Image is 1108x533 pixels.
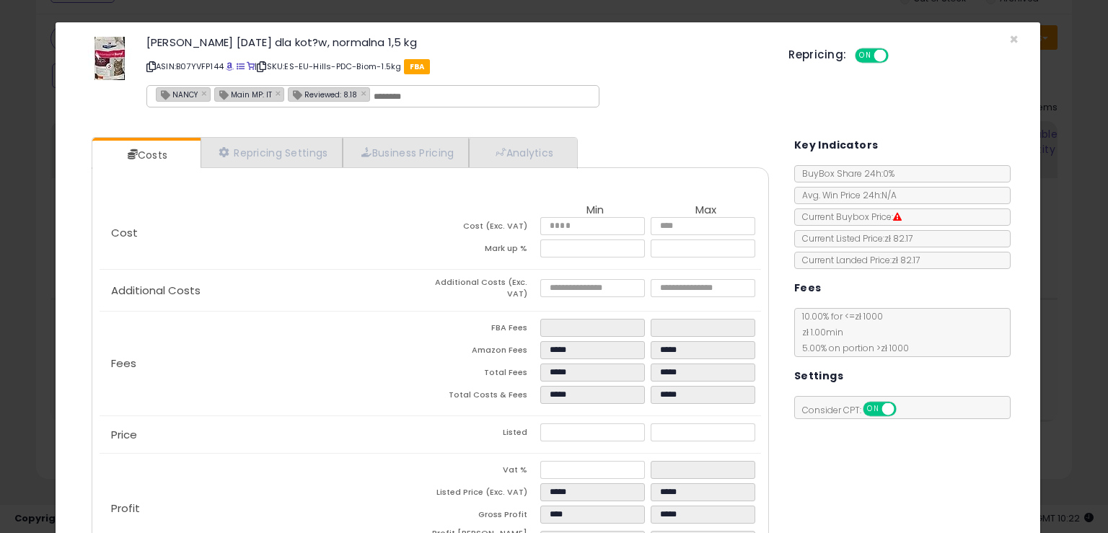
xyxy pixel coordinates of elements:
span: zł 1.00 min [795,326,843,338]
a: Repricing Settings [201,138,343,167]
span: BuyBox Share 24h: 0% [795,167,894,180]
a: Your listing only [247,61,255,72]
th: Min [540,204,651,217]
span: Main MP: IT [215,88,272,100]
h3: [PERSON_NAME] [DATE] dla kot?w, normalna 1,5 kg [146,37,767,48]
a: All offer listings [237,61,245,72]
a: Analytics [469,138,576,167]
a: Costs [92,141,199,169]
span: Current Landed Price: zł 82.17 [795,254,920,266]
td: Total Fees [430,364,540,386]
span: FBA [404,59,431,74]
h5: Key Indicators [794,136,879,154]
a: × [201,87,210,100]
td: Gross Profit [430,506,540,528]
span: NANCY [157,88,198,100]
a: BuyBox page [226,61,234,72]
span: Avg. Win Price 24h: N/A [795,189,897,201]
td: Total Costs & Fees [430,386,540,408]
h5: Settings [794,367,843,385]
i: Suppressed Buy Box [893,213,902,221]
span: ON [857,50,875,62]
img: 51wUB9VgQLL._SL60_.jpg [88,37,131,80]
span: OFF [887,50,910,62]
span: Current Listed Price: zł 82.17 [795,232,913,245]
a: Business Pricing [343,138,469,167]
p: ASIN: B07YVFP144 | SKU: ES-EU-Hills-PDC-Biom-1.5kg [146,55,767,78]
th: Max [651,204,761,217]
span: 10.00 % for <= zł 1000 [795,310,909,354]
p: Additional Costs [100,285,430,296]
p: Cost [100,227,430,239]
p: Price [100,429,430,441]
span: OFF [894,403,917,415]
p: Profit [100,503,430,514]
span: Consider CPT: [795,404,915,416]
td: FBA Fees [430,319,540,341]
td: Listed [430,423,540,446]
span: 5.00 % on portion > zł 1000 [795,342,909,354]
td: Mark up % [430,239,540,262]
td: Additional Costs (Exc. VAT) [430,277,540,304]
p: Fees [100,358,430,369]
a: × [361,87,369,100]
td: Listed Price (Exc. VAT) [430,483,540,506]
td: Vat % [430,461,540,483]
h5: Fees [794,279,822,297]
span: ON [864,403,882,415]
span: × [1009,29,1019,50]
span: Reviewed: 8.18 [289,88,357,100]
h5: Repricing: [788,49,846,61]
a: × [276,87,284,100]
td: Amazon Fees [430,341,540,364]
span: Current Buybox Price: [795,211,902,223]
td: Cost (Exc. VAT) [430,217,540,239]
